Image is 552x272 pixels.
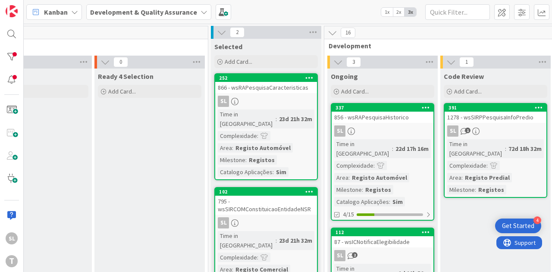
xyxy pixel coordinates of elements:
span: : [257,253,258,262]
div: 252 [215,74,317,82]
span: : [461,173,463,182]
div: Registo Automóvel [350,173,409,182]
div: SL [447,125,458,137]
div: 391 [448,105,546,111]
div: 112 [336,229,433,235]
div: Registos [247,155,277,165]
div: Registos [363,185,393,194]
span: Support [18,1,39,12]
span: : [486,161,488,170]
div: 102 [215,188,317,196]
span: : [505,144,506,153]
div: T [6,255,18,267]
span: : [276,236,277,245]
a: 252866 - wsRAPesquisaCaracteristicasSLTime in [GEOGRAPHIC_DATA]:23d 21h 32mComplexidade:Area:Regi... [214,73,318,180]
div: Complexidade [447,161,486,170]
div: Complexidade [334,161,373,170]
div: 1278 - wsSIRPPesquisaInfoPredio [445,112,546,123]
div: SL [215,217,317,228]
div: Registos [476,185,506,194]
span: Add Card... [454,88,482,95]
span: 0 [113,57,128,67]
div: SL [218,217,229,228]
div: Catalogo Aplicações [218,167,273,177]
a: 3911278 - wsSIRPPesquisaInfoPredioSLTime in [GEOGRAPHIC_DATA]:72d 18h 32mComplexidade:Area:Regist... [444,103,547,198]
div: Open Get Started checklist, remaining modules: 4 [495,219,541,233]
span: 1 [465,128,470,133]
div: 337 [332,104,433,112]
span: 4/15 [343,210,354,219]
span: Ready 4 Selection [98,72,154,81]
div: Time in [GEOGRAPHIC_DATA] [447,139,505,158]
span: : [257,131,258,141]
div: 795 - wsSIRCOMConstituicaoEntidadeNSR [215,196,317,215]
b: Development & Quality Assurance [90,8,197,16]
div: Milestone [334,185,362,194]
div: SL [332,125,433,137]
div: Area [334,173,348,182]
div: SL [445,125,546,137]
span: Ongoing [331,72,358,81]
span: : [245,155,247,165]
span: : [273,167,274,177]
div: 23d 21h 32m [277,114,314,124]
span: : [389,197,390,206]
div: Time in [GEOGRAPHIC_DATA] [218,231,276,250]
span: 2 [352,252,358,258]
div: Time in [GEOGRAPHIC_DATA] [218,109,276,128]
div: Registo Predial [463,173,512,182]
div: 22d 17h 16m [393,144,431,153]
span: Code Review [444,72,484,81]
div: Catalogo Aplicações [334,197,389,206]
span: 3x [405,8,416,16]
span: : [348,173,350,182]
div: Milestone [218,155,245,165]
div: SL [334,125,345,137]
input: Quick Filter... [425,4,490,20]
div: 856 - wsRAPesquisaHistorico [332,112,433,123]
div: SL [332,250,433,261]
span: Add Card... [108,88,136,95]
span: Add Card... [341,88,369,95]
div: 4 [533,216,541,224]
div: 112 [332,228,433,236]
div: Area [447,173,461,182]
span: 16 [341,28,355,38]
div: 866 - wsRAPesquisaCaracteristicas [215,82,317,93]
div: Sim [274,167,289,177]
div: 337 [336,105,433,111]
span: : [475,185,476,194]
span: : [232,143,233,153]
span: : [362,185,363,194]
div: Complexidade [218,253,257,262]
div: 72d 18h 32m [506,144,544,153]
span: Selected [214,42,242,51]
div: 23d 21h 32m [277,236,314,245]
div: 252 [219,75,317,81]
span: : [392,144,393,153]
div: Time in [GEOGRAPHIC_DATA] [334,139,392,158]
div: Registo Automóvel [233,143,293,153]
div: SL [218,96,229,107]
span: : [373,161,375,170]
span: 3 [346,57,361,67]
span: : [276,114,277,124]
div: SL [334,250,345,261]
div: 102 [219,189,317,195]
span: 2 [230,27,245,38]
a: 337856 - wsRAPesquisaHistoricoSLTime in [GEOGRAPHIC_DATA]:22d 17h 16mComplexidade:Area:Registo Au... [331,103,434,221]
div: Milestone [447,185,475,194]
span: Kanban [44,7,68,17]
div: Area [218,143,232,153]
span: 1 [459,57,474,67]
div: Complexidade [218,131,257,141]
div: 252866 - wsRAPesquisaCaracteristicas [215,74,317,93]
span: 2x [393,8,405,16]
span: Add Card... [225,58,252,66]
span: 1x [381,8,393,16]
div: 391 [445,104,546,112]
div: 11287 - wsICNotificaElegibilidade [332,228,433,247]
div: SL [215,96,317,107]
div: 3911278 - wsSIRPPesquisaInfoPredio [445,104,546,123]
div: Sim [390,197,405,206]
